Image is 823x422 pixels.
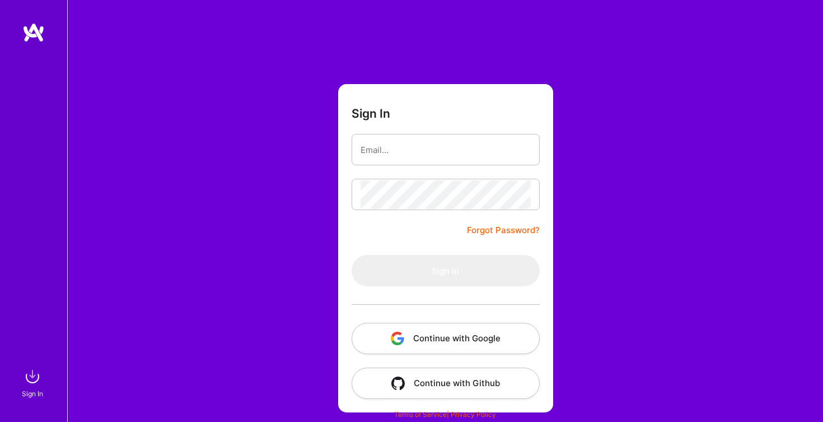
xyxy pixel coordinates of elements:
a: Terms of Service [394,410,447,419]
div: © 2025 ATeams Inc., All rights reserved. [67,388,823,416]
button: Continue with Google [352,323,540,354]
a: Forgot Password? [467,224,540,237]
img: icon [391,332,404,345]
img: logo [22,22,45,43]
div: Sign In [22,388,43,400]
input: Email... [361,136,531,164]
button: Sign In [352,255,540,286]
span: | [394,410,496,419]
button: Continue with Github [352,368,540,399]
h3: Sign In [352,106,390,120]
img: icon [391,377,405,390]
a: Privacy Policy [451,410,496,419]
a: sign inSign In [24,365,44,400]
img: sign in [21,365,44,388]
